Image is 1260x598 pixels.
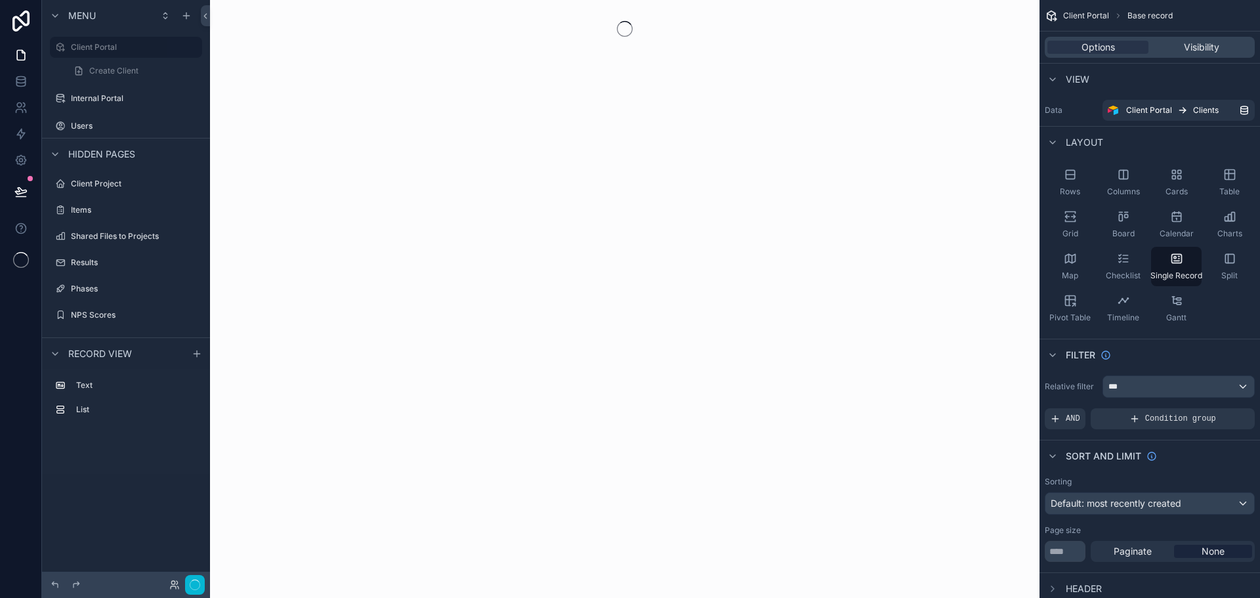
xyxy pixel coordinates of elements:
button: Gantt [1151,289,1202,328]
label: Internal Portal [71,93,199,104]
span: Filter [1066,349,1095,362]
span: Record view [68,347,132,360]
span: Menu [68,9,96,22]
a: Shared Files to Projects [50,226,202,247]
span: Sort And Limit [1066,450,1141,463]
label: List [76,404,197,415]
a: Client Project [50,173,202,194]
div: scrollable content [42,369,210,433]
a: Client Portal [50,37,202,58]
button: Default: most recently created [1045,492,1255,515]
label: Results [71,257,199,268]
span: Hidden pages [68,148,135,161]
span: Client Portal [1126,105,1172,116]
button: Board [1098,205,1148,244]
button: Charts [1204,205,1255,244]
span: Rows [1060,186,1080,197]
button: Timeline [1098,289,1148,328]
button: Columns [1098,163,1148,202]
label: Items [71,205,199,215]
a: Internal Portal [50,88,202,109]
button: Single Record [1151,247,1202,286]
label: Sorting [1045,477,1072,487]
span: Checklist [1106,270,1141,281]
label: NPS Scores [71,310,199,320]
a: Users [50,116,202,137]
span: Columns [1107,186,1140,197]
span: Grid [1062,228,1078,239]
a: Create Client [66,60,202,81]
span: AND [1066,414,1080,424]
span: View [1066,73,1089,86]
span: Map [1062,270,1078,281]
span: Charts [1217,228,1242,239]
span: Default: most recently created [1051,498,1181,509]
label: Shared Files to Projects [71,231,199,242]
button: Table [1204,163,1255,202]
label: Users [71,121,199,131]
span: Options [1081,41,1115,54]
span: Table [1219,186,1240,197]
span: Paginate [1114,545,1152,558]
button: Calendar [1151,205,1202,244]
span: Condition group [1145,414,1216,424]
span: Calendar [1160,228,1194,239]
span: Cards [1165,186,1188,197]
button: Cards [1151,163,1202,202]
span: Board [1112,228,1135,239]
button: Map [1045,247,1095,286]
span: Pivot Table [1049,312,1091,323]
span: None [1202,545,1225,558]
label: Page size [1045,525,1081,536]
img: Airtable Logo [1108,105,1118,116]
a: Client PortalClients [1102,100,1255,121]
span: Client Portal [1063,11,1109,21]
button: Grid [1045,205,1095,244]
span: Gantt [1166,312,1186,323]
a: Phases [50,278,202,299]
label: Data [1045,105,1097,116]
span: Split [1221,270,1238,281]
span: Create Client [89,66,138,76]
span: Clients [1193,105,1219,116]
label: Client Project [71,179,199,189]
label: Phases [71,284,199,294]
span: Visibility [1184,41,1219,54]
label: Text [76,380,197,391]
span: Single Record [1150,270,1202,281]
button: Split [1204,247,1255,286]
a: Results [50,252,202,273]
label: Client Portal [71,42,194,53]
button: Rows [1045,163,1095,202]
a: NPS Scores [50,305,202,326]
label: Relative filter [1045,381,1097,392]
button: Checklist [1098,247,1148,286]
span: Base record [1127,11,1173,21]
button: Pivot Table [1045,289,1095,328]
span: Timeline [1107,312,1139,323]
a: Items [50,200,202,221]
span: Layout [1066,136,1103,149]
